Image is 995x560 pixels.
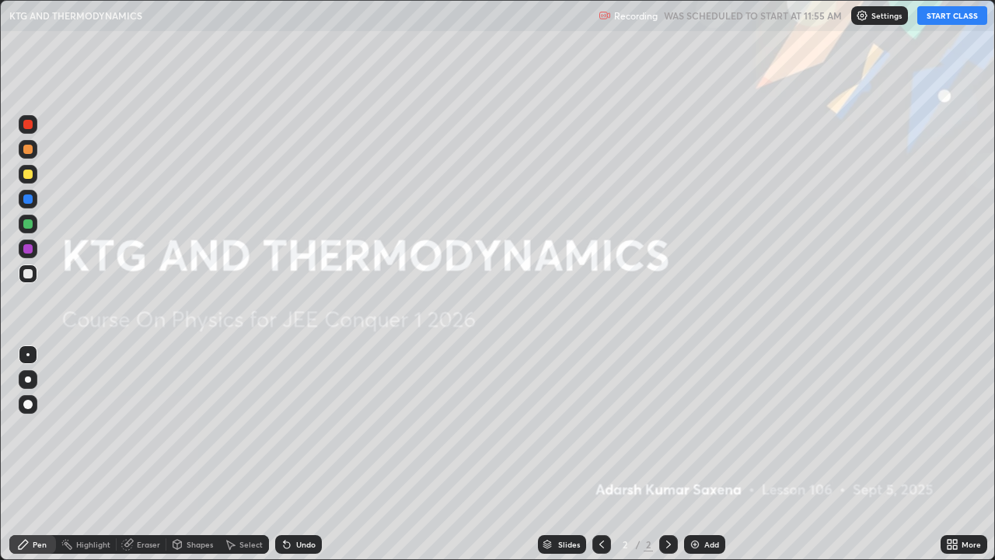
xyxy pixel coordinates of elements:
div: 2 [644,537,653,551]
img: class-settings-icons [856,9,868,22]
div: Select [239,541,263,548]
div: Slides [558,541,580,548]
p: Recording [614,10,658,22]
img: recording.375f2c34.svg [599,9,611,22]
div: Pen [33,541,47,548]
div: Add [704,541,719,548]
img: add-slide-button [689,538,701,551]
p: KTG AND THERMODYNAMICS [9,9,142,22]
div: Undo [296,541,316,548]
div: Shapes [187,541,213,548]
div: Highlight [76,541,110,548]
h5: WAS SCHEDULED TO START AT 11:55 AM [664,9,842,23]
button: START CLASS [917,6,987,25]
div: More [962,541,981,548]
p: Settings [871,12,902,19]
div: 2 [617,540,633,549]
div: Eraser [137,541,160,548]
div: / [636,540,641,549]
